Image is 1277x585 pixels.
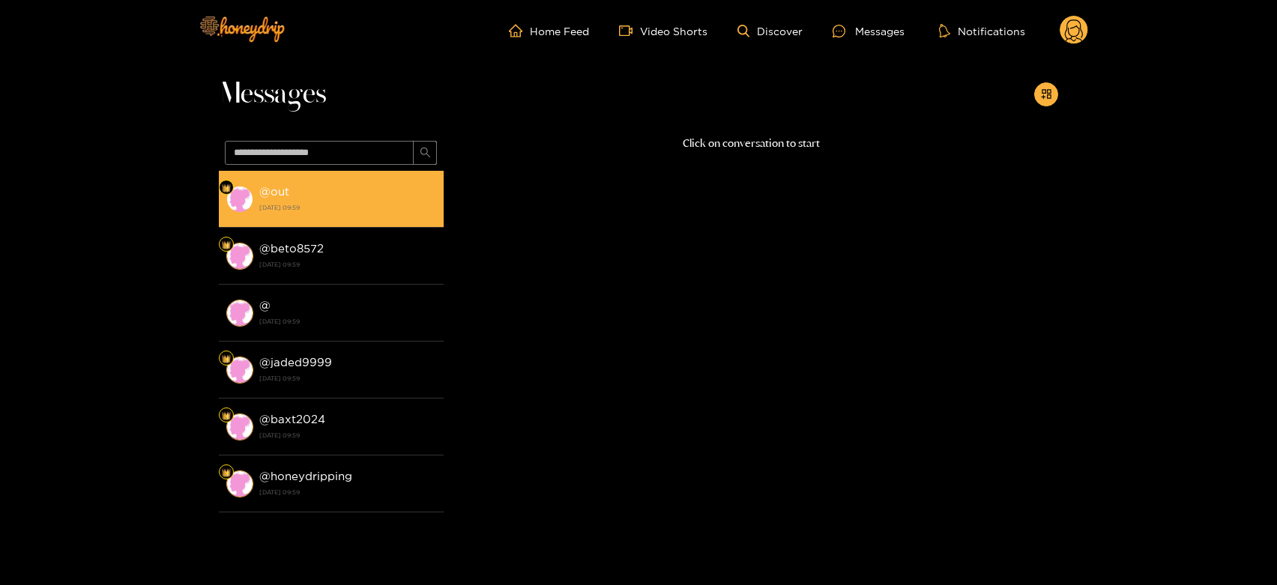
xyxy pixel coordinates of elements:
[259,372,436,385] strong: [DATE] 09:59
[259,242,324,255] strong: @ beto8572
[259,299,271,312] strong: @
[259,413,325,425] strong: @ baxt2024
[619,24,707,37] a: Video Shorts
[737,25,803,37] a: Discover
[259,315,436,328] strong: [DATE] 09:59
[619,24,640,37] span: video-camera
[413,141,437,165] button: search
[259,470,352,482] strong: @ honeydripping
[226,300,253,327] img: conversation
[1041,88,1052,101] span: appstore-add
[259,258,436,271] strong: [DATE] 09:59
[222,184,231,193] img: Fan Level
[226,413,253,440] img: conversation
[226,470,253,497] img: conversation
[259,485,436,499] strong: [DATE] 09:59
[833,22,905,40] div: Messages
[935,23,1030,38] button: Notifications
[222,354,231,363] img: Fan Level
[222,240,231,249] img: Fan Level
[222,411,231,420] img: Fan Level
[259,428,436,442] strong: [DATE] 09:59
[420,147,431,160] span: search
[226,186,253,213] img: conversation
[226,357,253,384] img: conversation
[444,135,1058,152] p: Click on conversation to start
[1034,82,1058,106] button: appstore-add
[259,201,436,214] strong: [DATE] 09:59
[259,356,332,369] strong: @ jaded9999
[509,24,589,37] a: Home Feed
[226,243,253,270] img: conversation
[219,76,326,112] span: Messages
[222,468,231,477] img: Fan Level
[259,185,289,198] strong: @ out
[509,24,530,37] span: home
